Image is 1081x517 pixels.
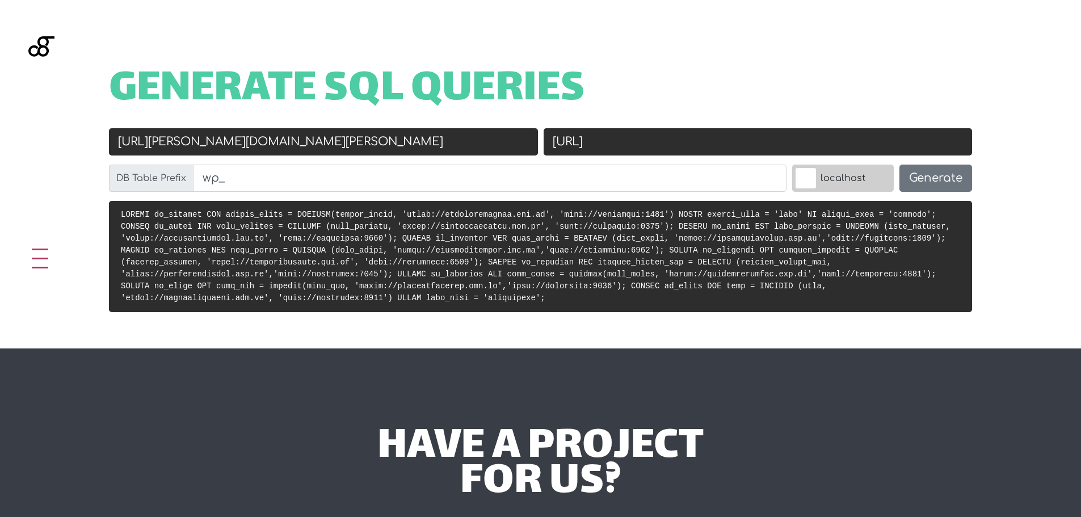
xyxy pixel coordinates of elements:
button: Generate [899,165,972,192]
div: have a project for us? [204,430,877,501]
input: wp_ [193,165,786,192]
input: New URL [544,128,973,155]
img: Blackgate [28,36,54,121]
label: DB Table Prefix [109,165,194,192]
code: LOREMI do_sitamet CON adipis_elits = DOEIUSM(tempor_incid, 'utlab://etdoloremagnaa.eni.ad', 'mini... [121,210,950,302]
label: localhost [792,165,894,192]
span: Generate SQL Queries [109,73,585,108]
input: Old URL [109,128,538,155]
